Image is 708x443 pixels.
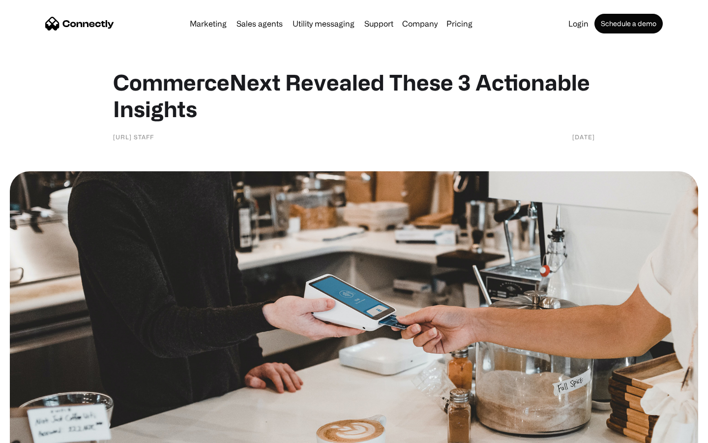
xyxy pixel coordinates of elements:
[572,132,595,142] div: [DATE]
[186,20,231,28] a: Marketing
[233,20,287,28] a: Sales agents
[20,426,59,440] ul: Language list
[289,20,358,28] a: Utility messaging
[113,132,154,142] div: [URL] Staff
[402,17,438,31] div: Company
[564,20,592,28] a: Login
[10,426,59,440] aside: Language selected: English
[442,20,476,28] a: Pricing
[594,14,663,33] a: Schedule a demo
[360,20,397,28] a: Support
[113,69,595,122] h1: CommerceNext Revealed These 3 Actionable Insights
